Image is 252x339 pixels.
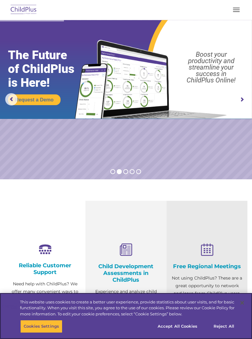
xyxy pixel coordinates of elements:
h4: Child Development Assessments in ChildPlus [90,263,162,283]
img: ChildPlus by Procare Solutions [9,3,38,17]
p: Experience and analyze child assessments and Head Start data management in one system with zero c... [90,288,162,334]
rs-layer: Boost your productivity and streamline your success in ChildPlus Online! [174,51,249,83]
h4: Free Regional Meetings [171,263,243,270]
button: Reject All [205,320,243,333]
button: Close [235,296,249,310]
rs-layer: The Future of ChildPlus is Here! [8,48,89,90]
div: This website uses cookies to create a better user experience, provide statistics about user visit... [20,299,234,317]
p: Need help with ChildPlus? We offer many convenient ways to contact our amazing Customer Support r... [9,280,81,334]
h4: Reliable Customer Support [9,262,81,276]
a: Request a Demo [8,94,61,105]
p: Not using ChildPlus? These are a great opportunity to network and learn from ChildPlus users. Fin... [171,274,243,313]
button: Cookies Settings [20,320,62,333]
button: Accept All Cookies [154,320,201,333]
